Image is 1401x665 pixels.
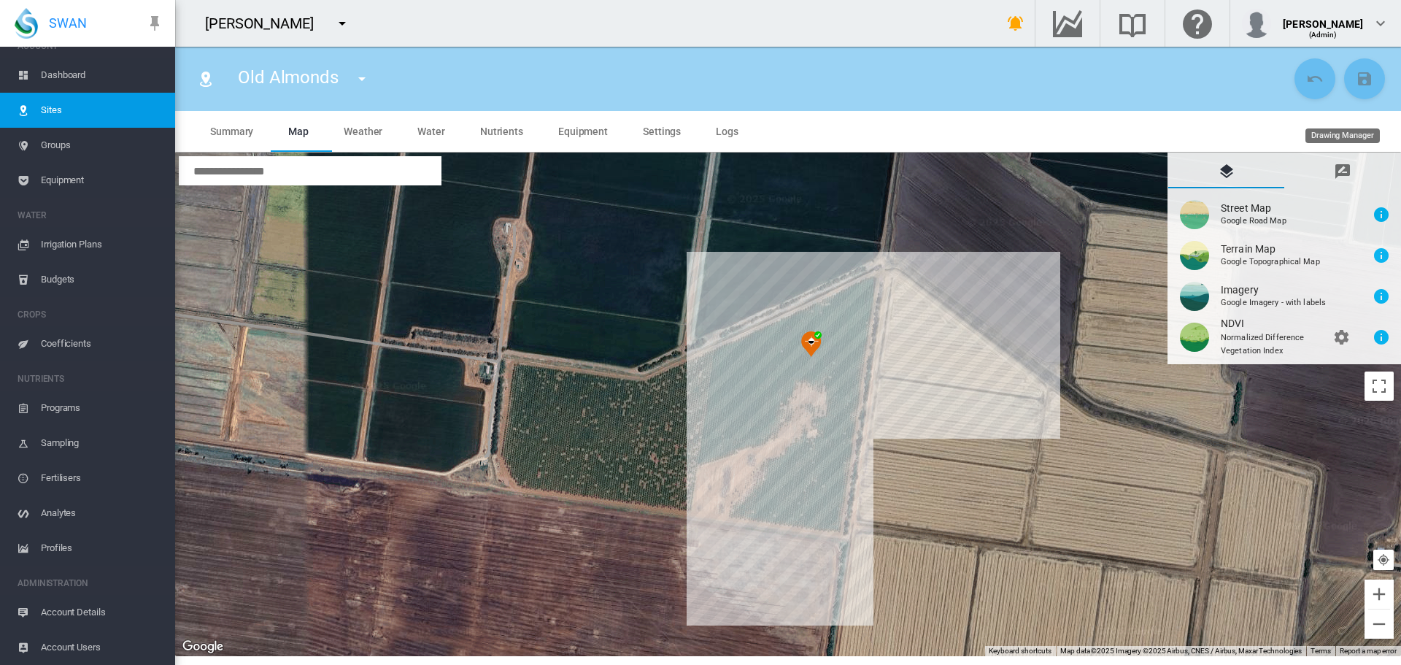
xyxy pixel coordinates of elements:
[1373,247,1390,264] md-icon: icon-information
[41,531,163,566] span: Profiles
[41,496,163,531] span: Analytes
[353,70,371,88] md-icon: icon-menu-down
[1356,70,1373,88] md-icon: icon-content-save
[41,391,163,426] span: Programs
[41,630,163,665] span: Account Users
[179,637,227,656] img: Google
[1168,153,1284,188] md-tab-item: Map Layer Control
[1327,323,1356,352] button: Layer settings
[18,204,163,227] span: WATER
[238,67,339,88] span: Old Almonds
[1305,128,1380,143] md-tooltip: Drawing Manager
[1344,58,1385,99] button: Save Changes
[1309,31,1338,39] span: (Admin)
[1242,9,1271,38] img: profile.jpg
[1365,610,1394,639] button: Zoom out
[1306,70,1324,88] md-icon: icon-undo
[1180,15,1215,32] md-icon: Click here for help
[1168,235,1400,276] button: Terrain Map Google Topographical Map Layer information
[1283,11,1363,26] div: [PERSON_NAME]
[1365,372,1394,401] button: Toggle fullscreen view
[1168,194,1400,235] button: Street Map Google Road Map Layer information
[1168,276,1400,317] button: Imagery Google Imagery - with labels Layer information
[41,93,163,128] span: Sites
[1367,241,1396,270] button: Layer information
[41,595,163,630] span: Account Details
[1340,647,1397,655] a: Report a map error
[1168,188,1400,364] md-tab-content: Map Layer Control
[480,126,523,137] span: Nutrients
[1050,15,1085,32] md-icon: Go to the Data Hub
[1367,282,1396,311] button: Layer information
[1168,317,1400,358] button: NDVI Normalized Difference Vegetation Index Layer settings Layer information
[191,64,220,93] button: Click to go to list of Sites
[197,70,215,88] md-icon: icon-map-marker-radius
[41,128,163,163] span: Groups
[18,303,163,326] span: CROPS
[989,646,1051,656] button: Keyboard shortcuts
[1373,328,1390,346] md-icon: icon-information
[1218,163,1235,180] md-icon: icon-layers
[18,367,163,391] span: NUTRIENTS
[1365,580,1394,609] button: Zoom in
[558,126,608,137] span: Equipment
[1367,323,1396,352] button: Layer information
[49,14,87,32] span: SWAN
[205,13,327,34] div: [PERSON_NAME]
[179,637,227,656] a: Open this area in Google Maps (opens a new window)
[1001,9,1030,38] button: icon-bell-ring
[1367,200,1396,229] button: Layer information
[41,426,163,461] span: Sampling
[146,15,163,32] md-icon: icon-pin
[643,126,681,137] span: Settings
[41,262,163,297] span: Budgets
[41,163,163,198] span: Equipment
[41,326,163,361] span: Coefficients
[1311,647,1331,655] a: Terms
[1060,647,1302,655] span: Map data ©2025 Imagery ©2025 Airbus, CNES / Airbus, Maxar Technologies
[210,126,253,137] span: Summary
[1115,15,1150,32] md-icon: Search the knowledge base
[1284,153,1400,188] md-tab-item: Drawing Manager
[328,9,357,38] button: icon-menu-down
[1334,163,1351,180] md-icon: icon-message-draw
[1372,15,1389,32] md-icon: icon-chevron-down
[41,227,163,262] span: Irrigation Plans
[333,15,351,32] md-icon: icon-menu-down
[288,126,309,137] span: Map
[347,64,377,93] button: icon-menu-down
[716,126,738,137] span: Logs
[1373,550,1394,570] button: Your Location
[1294,58,1335,99] button: Cancel Changes
[1373,288,1390,305] md-icon: icon-information
[344,126,382,137] span: Weather
[1373,206,1390,223] md-icon: icon-information
[18,572,163,595] span: ADMINISTRATION
[1332,328,1350,346] md-icon: icon-cog
[15,8,38,39] img: SWAN-Landscape-Logo-Colour-drop.png
[41,58,163,93] span: Dashboard
[417,126,445,137] span: Water
[1007,15,1024,32] md-icon: icon-bell-ring
[41,461,163,496] span: Fertilisers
